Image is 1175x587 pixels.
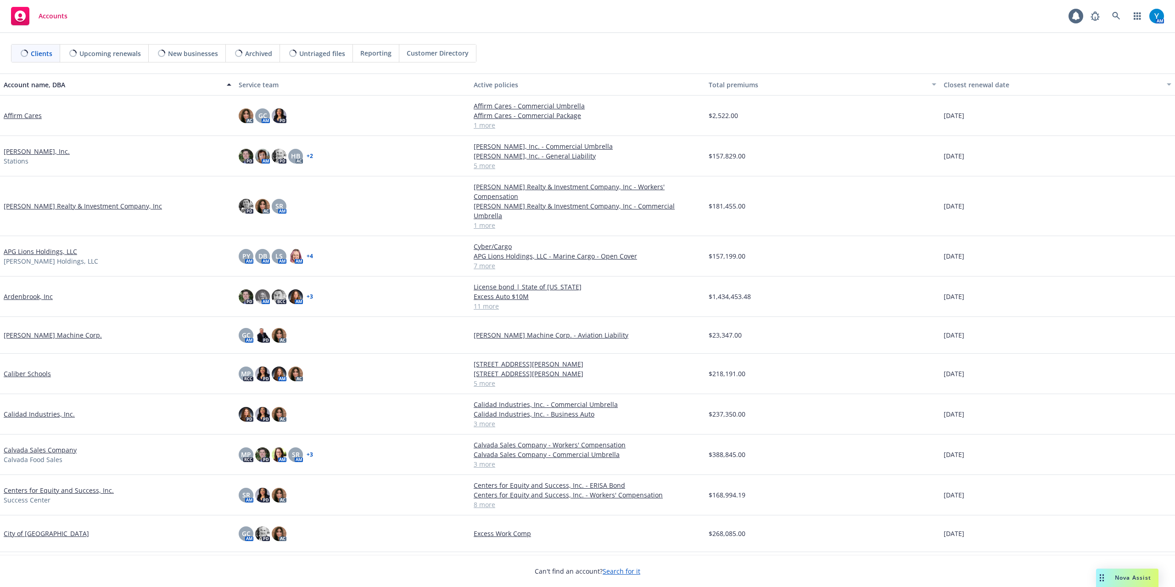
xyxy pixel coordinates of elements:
span: SR [275,201,283,211]
span: [DATE] [944,450,964,459]
img: photo [272,526,286,541]
span: $181,455.00 [709,201,745,211]
a: Report a Bug [1086,7,1104,25]
a: Excess Work Comp [474,529,701,538]
span: Customer Directory [407,48,469,58]
a: Calidad Industries, Inc. - Business Auto [474,409,701,419]
a: [PERSON_NAME] Machine Corp. [4,330,102,340]
span: [DATE] [944,409,964,419]
div: Service team [239,80,466,90]
a: 1 more [474,120,701,130]
span: New businesses [168,49,218,58]
img: photo [239,289,253,304]
span: $268,085.00 [709,529,745,538]
a: 11 more [474,301,701,311]
span: [PERSON_NAME] Holdings, LLC [4,256,98,266]
span: Stations [4,156,28,166]
img: photo [255,526,270,541]
a: Centers for Equity and Success, Inc. [4,485,114,495]
a: [PERSON_NAME] Realty & Investment Company, Inc - Workers' Compensation [474,182,701,201]
a: + 3 [307,452,313,457]
span: $168,994.19 [709,490,745,500]
span: [DATE] [944,330,964,340]
span: [DATE] [944,251,964,261]
button: Closest renewal date [940,73,1175,96]
span: GC [242,330,251,340]
img: photo [255,199,270,214]
span: GC [242,529,251,538]
img: photo [239,199,253,214]
a: Calvada Sales Company - Commercial Umbrella [474,450,701,459]
a: Centers for Equity and Success, Inc. - Workers' Compensation [474,490,701,500]
span: Archived [245,49,272,58]
img: photo [272,367,286,381]
a: Accounts [7,3,71,29]
span: $218,191.00 [709,369,745,378]
a: Search for it [603,567,640,576]
div: Drag to move [1096,569,1108,587]
span: [DATE] [944,490,964,500]
span: [DATE] [944,151,964,161]
img: photo [255,447,270,462]
a: Excess Auto $10M [474,292,701,301]
button: Active policies [470,73,705,96]
img: photo [272,289,286,304]
a: Calvada Sales Company [4,445,77,455]
a: Calidad Industries, Inc. - Commercial Umbrella [474,400,701,409]
a: Search [1107,7,1125,25]
div: Active policies [474,80,701,90]
span: SR [242,490,250,500]
span: HB [291,151,300,161]
img: photo [288,249,303,264]
span: $1,434,453.48 [709,292,751,301]
a: [PERSON_NAME], Inc. [4,147,70,156]
a: [PERSON_NAME] Realty & Investment Company, Inc [4,201,162,211]
img: photo [255,149,270,164]
a: License bond | State of [US_STATE] [474,282,701,292]
button: Nova Assist [1096,569,1158,587]
a: [PERSON_NAME], Inc. - General Liability [474,151,701,161]
img: photo [272,328,286,343]
a: Centers for Equity and Success, Inc. - ERISA Bond [474,480,701,490]
span: [DATE] [944,201,964,211]
img: photo [272,407,286,422]
img: photo [239,407,253,422]
div: Closest renewal date [944,80,1161,90]
span: Success Center [4,495,50,505]
a: Switch app [1128,7,1147,25]
span: [DATE] [944,292,964,301]
img: photo [255,407,270,422]
a: City of [GEOGRAPHIC_DATA] [4,529,89,538]
img: photo [255,488,270,502]
span: Nova Assist [1115,574,1151,581]
a: 5 more [474,378,701,388]
a: + 3 [307,294,313,299]
span: GC [258,111,267,120]
a: 8 more [474,500,701,509]
a: 3 more [474,419,701,429]
span: [DATE] [944,111,964,120]
a: Calvada Sales Company - Workers' Compensation [474,440,701,450]
a: APG Lions Holdings, LLC - Marine Cargo - Open Cover [474,251,701,261]
a: Caliber Schools [4,369,51,378]
a: [STREET_ADDRESS][PERSON_NAME] [474,369,701,378]
span: Reporting [360,48,392,58]
a: Affirm Cares [4,111,42,120]
img: photo [239,108,253,123]
button: Service team [235,73,470,96]
span: $23,347.00 [709,330,742,340]
span: [DATE] [944,369,964,378]
span: [DATE] [944,529,964,538]
img: photo [255,328,270,343]
a: 5 more [474,161,701,170]
a: + 2 [307,153,313,159]
span: Untriaged files [299,49,345,58]
a: Cyber/Cargo [474,242,701,251]
span: Calvada Food Sales [4,455,62,464]
img: photo [272,447,286,462]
